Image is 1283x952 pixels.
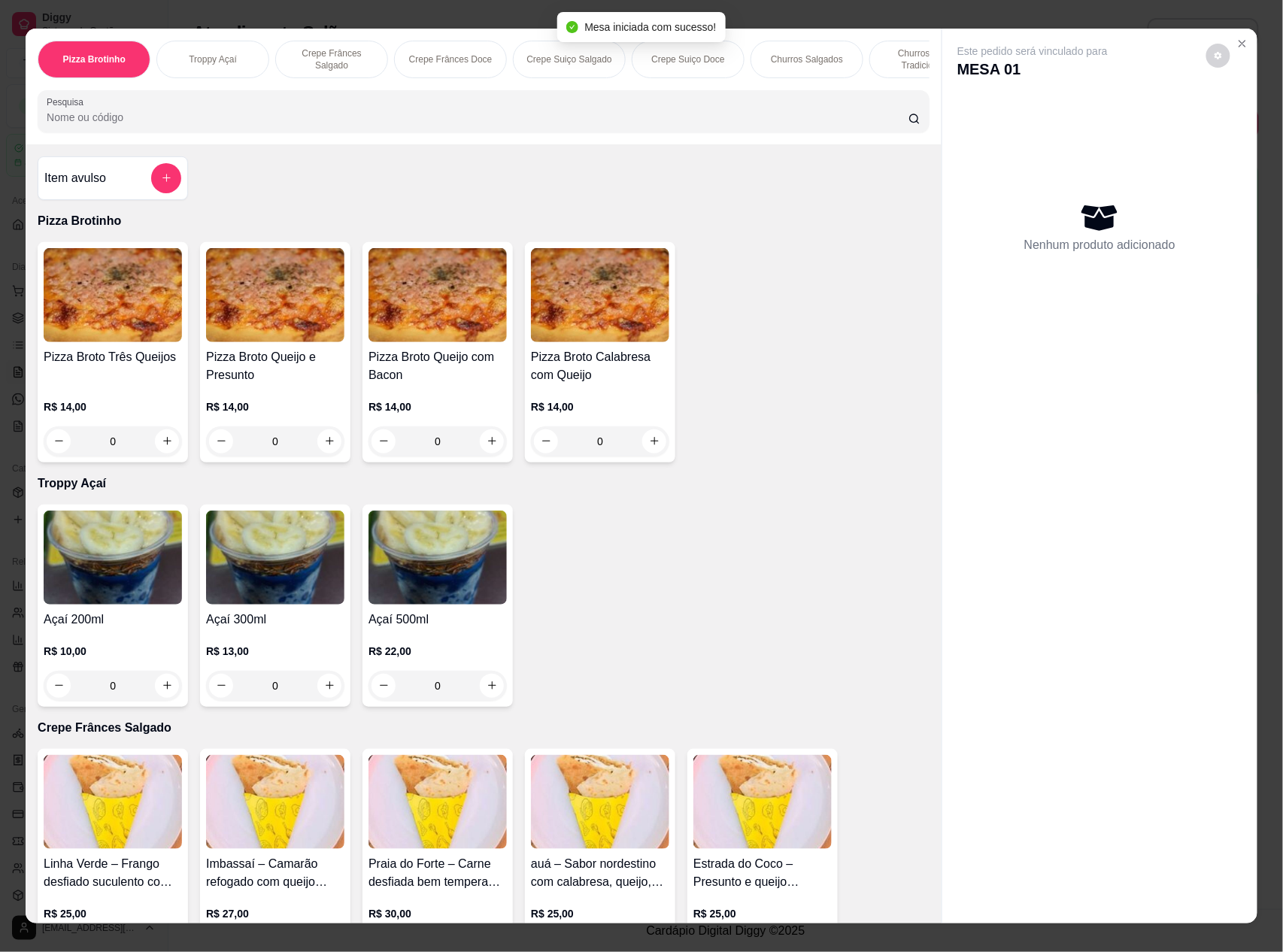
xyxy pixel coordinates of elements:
button: decrease-product-quantity [47,429,71,453]
img: product-image [693,755,832,849]
h4: Linha Verde – Frango desfiado suculento com queijo mussarela, cream cheese e o toque especial do ... [44,855,182,891]
h4: Pizza Broto Queijo com Bacon [369,348,507,384]
span: check-circle [566,21,578,33]
p: Nenhum produto adicionado [1024,236,1175,254]
p: Crepe Frânces Doce [409,53,493,65]
label: Pesquisa [47,96,89,108]
button: increase-product-quantity [155,429,179,453]
img: product-image [44,511,182,605]
p: R$ 25,00 [531,906,669,921]
p: R$ 10,00 [44,644,182,659]
img: product-image [44,248,182,342]
p: R$ 14,00 [531,399,669,414]
h4: Açaí 200ml [44,611,182,629]
p: Churros Doce Tradicionais [882,47,969,71]
span: Mesa iniciada com sucesso! [584,21,716,33]
button: add-separate-item [151,163,181,193]
button: decrease-product-quantity [1206,44,1230,68]
img: product-image [369,755,507,849]
h4: Açaí 500ml [369,611,507,629]
img: product-image [531,248,669,342]
img: product-image [206,511,344,605]
img: product-image [369,248,507,342]
p: Troppy Açaí [38,474,930,493]
button: decrease-product-quantity [372,429,396,453]
p: R$ 14,00 [44,399,182,414]
p: Troppy Açaí [189,53,237,65]
p: R$ 27,00 [206,906,344,921]
p: Churros Salgados [771,53,843,65]
h4: auá – Sabor nordestino com calabresa, queijo, cream cheese, tomate e milho amarelo. Uma combinaçã... [531,855,669,891]
p: Pizza Brotinho [62,53,125,65]
h4: Pizza Broto Calabresa com Queijo [531,348,669,384]
h4: Praia do Forte – Carne desfiada bem temperada, com queijo mussarela, banana ,cebola caramelizada ... [369,855,507,891]
p: R$ 30,00 [369,906,507,921]
img: product-image [206,248,344,342]
p: R$ 14,00 [369,399,507,414]
p: Crepe Suiço Salgado [526,53,611,65]
h4: Imbassaí – Camarão refogado com queijo mussarela e cream cheese. Delicioso e refinado! [206,855,344,891]
button: increase-product-quantity [317,429,341,453]
p: Crepe Suiço Doce [651,53,724,65]
h4: Estrada do Coco – Presunto e queijo mussarela com orégano e um toque cremoso de cream cheese. Tra... [693,855,832,891]
p: R$ 25,00 [693,906,832,921]
button: decrease-product-quantity [534,429,558,453]
button: Close [1230,32,1254,56]
p: MESA 01 [957,59,1108,80]
p: R$ 25,00 [44,906,182,921]
p: R$ 13,00 [206,644,344,659]
button: increase-product-quantity [642,429,666,453]
p: Crepe Frânces Salgado [288,47,375,71]
img: product-image [369,511,507,605]
button: increase-product-quantity [480,429,504,453]
input: Pesquisa [47,110,908,125]
p: R$ 14,00 [206,399,344,414]
p: Este pedido será vinculado para [957,44,1108,59]
p: Crepe Frânces Salgado [38,719,930,737]
h4: Pizza Broto Queijo e Presunto [206,348,344,384]
p: Pizza Brotinho [38,212,930,230]
h4: Item avulso [44,169,106,187]
img: product-image [206,755,344,849]
h4: Pizza Broto Três Queijos [44,348,182,366]
h4: Açaí 300ml [206,611,344,629]
p: R$ 22,00 [369,644,507,659]
img: product-image [531,755,669,849]
button: decrease-product-quantity [209,429,233,453]
img: product-image [44,755,182,849]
